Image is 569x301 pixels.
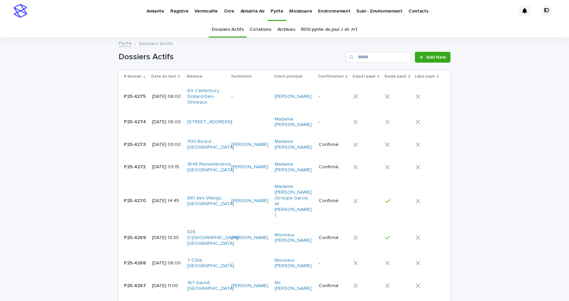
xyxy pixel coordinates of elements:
[119,252,450,275] tr: P25-4268P25-4268 [DATE] 06:007 Côté, [GEOGRAPHIC_DATA] -Monsieur [PERSON_NAME] -
[152,198,182,204] p: [DATE] 14:45
[187,119,232,125] a: [STREET_ADDRESS]
[231,260,269,266] p: -
[275,280,312,292] a: Ms. [PERSON_NAME]
[275,162,312,173] a: Madame [PERSON_NAME]
[152,164,182,170] p: [DATE] 09:15
[187,73,203,80] p: Adresse
[319,283,348,289] p: Confirmé
[119,39,132,47] a: Pyrite
[275,94,312,100] a: [PERSON_NAME]
[119,83,450,111] tr: P25-4275P25-4275 [DATE] 06:0069 Canterbury , Dollard-Des-Ormeaux -[PERSON_NAME] -
[274,73,302,80] p: Client principal
[187,195,234,207] a: 661 des Vikings, [GEOGRAPHIC_DATA]
[119,111,450,133] tr: P25-4274P25-4274 [DATE] 06:00[STREET_ADDRESS] -Madame [PERSON_NAME] -
[415,52,450,63] a: Add New
[151,73,176,80] p: Date du test
[119,156,450,178] tr: P25-4272P25-4272 [DATE] 09:151648 Remembrance, [GEOGRAPHIC_DATA] [PERSON_NAME] Madame [PERSON_NAM...
[124,92,147,100] p: P25-4275
[187,139,234,150] a: 1133 Bizard , [GEOGRAPHIC_DATA]
[319,119,348,125] p: -
[250,22,271,38] a: Cotations
[124,259,147,266] p: P25-4268
[124,141,147,148] p: P25-4273
[415,73,435,80] p: Labo payé
[152,119,182,125] p: [DATE] 06:00
[124,163,147,170] p: P25-4272
[152,142,182,148] p: [DATE] 09:00
[319,94,348,100] p: -
[152,235,182,241] p: [DATE] 13:30
[187,258,234,269] a: 7 Côté, [GEOGRAPHIC_DATA]
[319,235,348,241] p: Confirmé
[119,178,450,224] tr: P25-4270P25-4270 [DATE] 14:45661 des Vikings, [GEOGRAPHIC_DATA] [PERSON_NAME] Madame [PERSON_NAME...
[231,198,268,204] a: [PERSON_NAME]
[187,162,234,173] a: 1648 Remembrance, [GEOGRAPHIC_DATA]
[346,52,411,63] input: Search
[275,258,312,269] a: Monsieur [PERSON_NAME]
[353,73,376,80] p: Dépôt payé
[212,22,244,38] a: Dossiers Actifs
[119,275,450,297] tr: P25-4267P25-4267 [DATE] 11:00167 Sauvé, [GEOGRAPHIC_DATA] [PERSON_NAME] Ms. [PERSON_NAME] Confirmé
[124,73,142,80] p: # dossier
[275,232,312,244] a: Monsieur [PERSON_NAME]
[275,139,312,150] a: Madame [PERSON_NAME]
[124,234,147,241] p: P25-4269
[275,116,312,128] a: Madame [PERSON_NAME]
[319,164,348,170] p: Confirmé
[541,5,552,16] div: ID
[119,52,344,62] h1: Dossiers Actifs
[231,164,268,170] a: [PERSON_NAME]
[426,55,446,60] span: Add New
[231,283,268,289] a: [PERSON_NAME]
[231,119,269,125] p: -
[277,22,295,38] a: Archives
[187,229,239,246] a: 828 D'[GEOGRAPHIC_DATA], [GEOGRAPHIC_DATA]
[231,73,252,80] p: Technicien
[119,133,450,156] tr: P25-4273P25-4273 [DATE] 09:001133 Bizard , [GEOGRAPHIC_DATA] [PERSON_NAME] Madame [PERSON_NAME] C...
[231,235,268,241] a: [PERSON_NAME]
[319,260,348,266] p: -
[301,22,357,38] a: RDV pyrite du jour J et J+1
[187,280,234,292] a: 167 Sauvé, [GEOGRAPHIC_DATA]
[231,142,268,148] a: [PERSON_NAME]
[319,198,348,204] p: Confirmé
[124,197,147,204] p: P25-4270
[139,39,173,47] p: Dossiers Actifs
[152,260,182,266] p: [DATE] 06:00
[152,94,182,100] p: [DATE] 06:00
[319,142,348,148] p: Confirmé
[124,282,147,289] p: P25-4267
[124,118,147,125] p: P25-4274
[187,88,225,105] a: 69 Canterbury , Dollard-Des-Ormeaux
[14,4,27,18] img: stacker-logo-s-only.png
[318,73,344,80] p: Confirmation
[275,184,312,218] a: Madame [PERSON_NAME] (Groupe Garcia et [PERSON_NAME] )
[231,94,269,100] p: -
[152,283,182,289] p: [DATE] 11:00
[384,73,406,80] p: Solde payé
[119,224,450,252] tr: P25-4269P25-4269 [DATE] 13:30828 D'[GEOGRAPHIC_DATA], [GEOGRAPHIC_DATA] [PERSON_NAME] Monsieur [P...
